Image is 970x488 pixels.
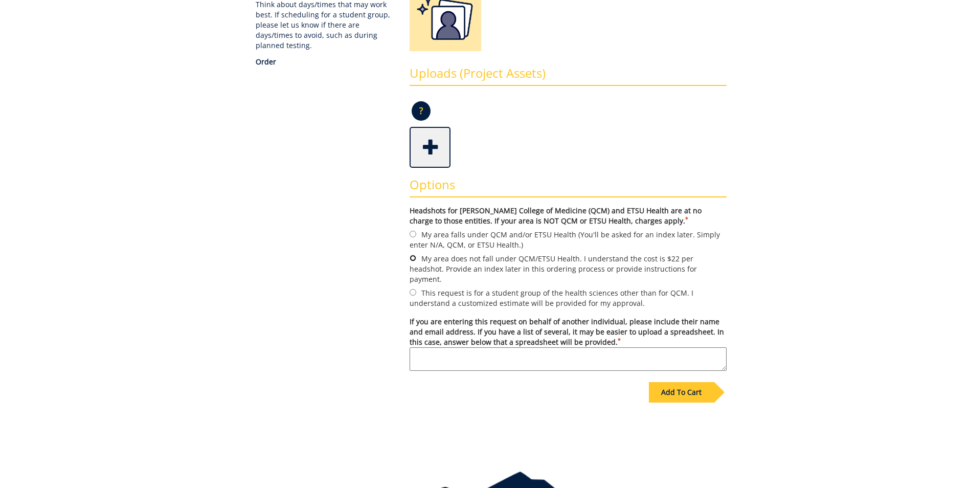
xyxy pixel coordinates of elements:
label: My area falls under QCM and/or ETSU Health (You'll be asked for an index later. Simply enter N/A,... [410,229,727,250]
h3: Options [410,178,727,197]
textarea: If you are entering this request on behalf of another individual, please include their name and e... [410,347,727,371]
p: ? [412,101,431,121]
h3: Uploads (Project Assets) [410,66,727,86]
input: My area does not fall under QCM/ETSU Health. I understand the cost is $22 per headshot. Provide a... [410,255,416,261]
label: If you are entering this request on behalf of another individual, please include their name and e... [410,317,727,371]
div: Add To Cart [649,382,714,403]
input: This request is for a student group of the health sciences other than for QCM. I understand a cus... [410,289,416,296]
input: My area falls under QCM and/or ETSU Health (You'll be asked for an index later. Simply enter N/A,... [410,231,416,237]
p: Order [256,57,394,67]
label: This request is for a student group of the health sciences other than for QCM. I understand a cus... [410,287,727,308]
label: My area does not fall under QCM/ETSU Health. I understand the cost is $22 per headshot. Provide a... [410,253,727,284]
label: Headshots for [PERSON_NAME] College of Medicine (QCM) and ETSU Health are at no charge to those e... [410,206,727,226]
